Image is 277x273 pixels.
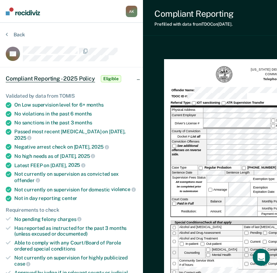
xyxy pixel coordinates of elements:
div: Validated by data from TOMIS [6,93,137,99]
span: 2025 [68,162,85,168]
div: No pending felony [14,216,137,222]
img: Recidiviz [6,7,40,15]
input: In-patient [180,242,184,246]
strong: All exemptions must be completed prior to submission [175,180,202,193]
div: Special Conditions [174,220,232,225]
input: Current [244,262,248,266]
div: Alcohol and [MEDICAL_DATA] [178,225,243,230]
label: Current [244,253,261,257]
input: Suspended [271,119,275,123]
input: [MEDICAL_DATA] [206,248,210,252]
div: Case Type [171,165,198,170]
div: Counseling [178,247,205,258]
strong: Referral Type: [170,101,191,104]
span: charges [58,216,82,222]
button: Back [6,31,25,38]
input: See additional offenses on reverse side. [172,144,176,148]
label: Driver’s License # [171,118,203,129]
span: months [75,120,92,125]
div: Latest FEEP on [DATE], [14,162,137,169]
span: violence [111,186,136,192]
input: Mental Health [206,253,210,257]
label: In-patient [179,242,200,246]
label: Sentence Date [171,170,198,175]
div: Alcohol and Drug Treatment [178,236,243,242]
div: Compliant Reporting [154,9,234,19]
div: Negative arrest check on [DATE], [14,144,137,150]
input: Out-patient [201,242,204,246]
label: [MEDICAL_DATA] [206,247,243,253]
strong: IOT sanctioning [197,101,220,104]
strong: TDOC ID #: [171,94,188,98]
div: Requirements to check [6,207,137,213]
strong: [PHONE_NUMBER] [247,166,276,169]
div: Not currently on supervision for domestic [14,186,137,193]
span: documented) [57,231,87,237]
label: Mental Health [206,253,243,258]
div: Supervision Fees Status [171,175,207,197]
label: Current [244,248,261,251]
div: A K [126,6,137,17]
input: Complete [263,231,267,235]
span: case [14,261,30,267]
strong: Regular Probation [204,166,231,169]
span: Eligible [101,75,121,82]
span: offender [14,177,40,183]
div: Conviction Offenses [171,139,207,165]
label: Arrearage [208,187,228,192]
span: conditions [51,246,75,252]
div: Restitution: [171,206,207,216]
input: Arrearage [208,188,212,192]
span: months [75,111,92,117]
span: center [62,195,77,201]
div: Community Service Work # of hours: [178,258,243,269]
div: Passed most recent [MEDICAL_DATA] on [DATE], [14,129,137,141]
div: Able to comply with any Court/Board of Parole ordered special [14,240,137,252]
div: Prefilled with data from TDOC on [DATE] . [154,22,234,27]
div: Court Costs [171,197,207,206]
input: ATR Supervision Transfer [222,101,226,105]
input: [PHONE_NUMBER] [242,166,246,170]
strong: ATR Supervision Transfer [226,101,264,104]
label: County of Conviction [171,129,207,134]
label: Physical Address [171,108,203,113]
span: 2025 [14,135,31,141]
div: No violations in the past 6 [14,111,137,117]
span: months [86,102,104,108]
span: Compliant Reporting - 2025 Policy [6,75,95,82]
input: Paid in Full [172,202,176,206]
div: Alcohol and Drug Assessment [178,231,243,236]
div: No high needs as of [DATE], [14,153,137,159]
label: Current Employer [171,113,203,118]
label: Sentence Length [225,170,254,175]
div: No sanctions in the past 3 [14,120,137,126]
input: Pending [244,231,248,235]
div: On Low supervision level for 6+ [14,102,137,108]
input: Complete [262,248,266,252]
span: 2025 [91,144,109,150]
div: Not currently on supervision as convicted sex [14,171,137,183]
label: Balance [207,197,225,206]
input: Complete [263,240,267,244]
span: 2025 [78,153,95,159]
strong: See additional offenses on reverse side. [172,144,201,156]
input: IOT sanctioning [192,101,196,105]
iframe: Intercom live chat [253,249,270,266]
img: TN Seal [215,66,233,83]
input: Regular Probation [199,166,203,170]
input: Current [244,240,248,244]
span: Docket # [177,134,200,139]
div: Has reported as instructed for the past 3 months (unless excused or [14,225,137,237]
label: Current [244,262,261,266]
input: Current [244,248,248,252]
div: Not in day reporting [14,195,137,201]
label: Amount: [207,206,225,216]
strong: Offender Name: [171,88,194,92]
strong: List all [191,135,200,138]
button: AK [126,6,137,17]
label: Pending [244,231,262,235]
strong: Paid in Full [177,202,194,205]
span: Check all that apply [203,221,232,224]
label: Out-patient [200,242,222,246]
input: Current [244,253,248,257]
